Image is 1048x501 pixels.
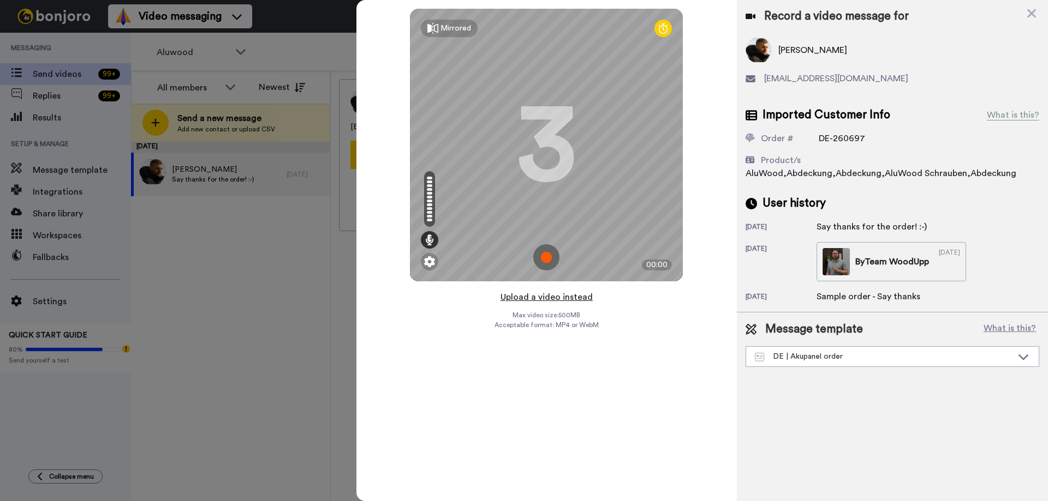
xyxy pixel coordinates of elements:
[755,351,1013,362] div: DE | Akupanel order
[987,108,1039,122] div: What is this?
[746,244,817,281] div: [DATE]
[746,222,817,233] div: [DATE]
[642,259,672,270] div: 00:00
[516,104,576,186] div: 3
[819,134,865,143] span: DE-260697
[424,256,435,267] img: ic_gear.svg
[533,244,559,270] img: ic_record_start.svg
[761,132,794,145] div: Order #
[495,321,599,329] span: Acceptable format: MP4 or WebM
[817,220,927,233] div: Say thanks for the order! :-)
[855,255,929,268] div: By Team WoodUpp
[980,321,1039,337] button: What is this?
[939,248,960,275] div: [DATE]
[817,290,920,303] div: Sample order - Say thanks
[513,311,580,319] span: Max video size: 500 MB
[497,290,596,304] button: Upload a video instead
[765,321,863,337] span: Message template
[746,292,817,303] div: [DATE]
[755,353,764,361] img: Message-temps.svg
[823,248,850,275] img: b87a1dbc-bb16-4d69-9b8e-bb9b6e4bf3d6-thumb.jpg
[761,154,801,167] div: Product/s
[763,107,890,123] span: Imported Customer Info
[764,72,908,85] span: [EMAIL_ADDRESS][DOMAIN_NAME]
[817,242,966,281] a: ByTeam WoodUpp[DATE]
[763,195,826,212] span: User history
[746,169,1016,178] span: AluWood,Abdeckung,Abdeckung,AluWood Schrauben,Abdeckung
